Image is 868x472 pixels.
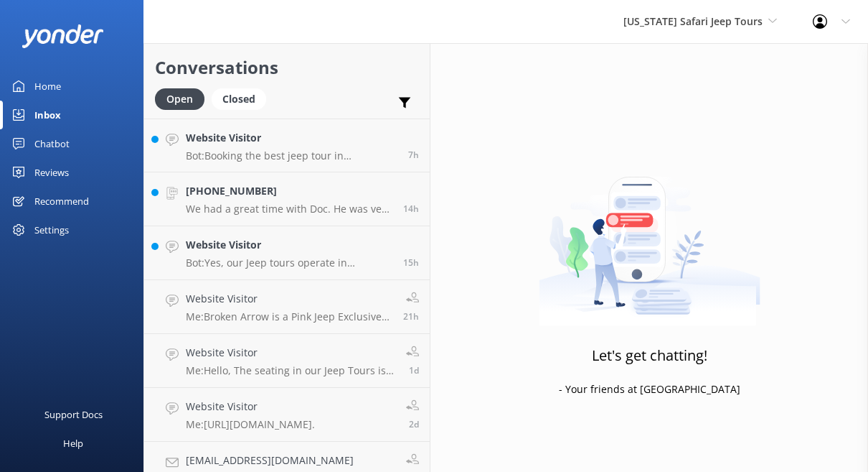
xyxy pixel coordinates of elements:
a: Website VisitorBot:Booking the best jeep tour in [GEOGRAPHIC_DATA] with Safari Jeep Tours is quic... [144,119,430,172]
div: Recommend [34,187,89,216]
a: Website VisitorMe:[URL][DOMAIN_NAME].2d [144,388,430,442]
span: Sep 15 2025 10:58am (UTC -07:00) America/Phoenix [409,364,419,376]
h4: [EMAIL_ADDRESS][DOMAIN_NAME] [186,453,395,468]
div: Chatbot [34,129,70,158]
div: Reviews [34,158,69,187]
div: Help [63,429,83,458]
p: - Your friends at [GEOGRAPHIC_DATA] [559,381,740,397]
a: [PHONE_NUMBER]We had a great time with Doc. He was very informative. It was nice being just the t... [144,172,430,226]
p: Bot: Yes, our Jeep tours operate in [GEOGRAPHIC_DATA], [US_STATE]. [186,256,392,269]
span: Sep 15 2025 02:01pm (UTC -07:00) America/Phoenix [403,310,419,323]
h4: Website Visitor [186,345,395,361]
img: yonder-white-logo.png [22,24,104,48]
span: Sep 14 2025 10:35am (UTC -07:00) America/Phoenix [409,418,419,430]
h2: Conversations [155,54,419,81]
a: Open [155,91,212,106]
h4: Website Visitor [186,399,315,415]
h4: Website Visitor [186,237,392,253]
img: artwork of a man stealing a conversation from at giant smartphone [539,147,760,326]
h4: Website Visitor [186,291,392,307]
h3: Let's get chatting! [592,344,707,367]
p: Bot: Booking the best jeep tour in [GEOGRAPHIC_DATA] with Safari Jeep Tours is quick and easy. Se... [186,149,397,162]
div: Open [155,88,204,110]
div: Settings [34,216,69,244]
span: Sep 16 2025 03:36am (UTC -07:00) America/Phoenix [408,149,419,161]
p: Me: Broken Arrow is a Pink Jeep Exclusive trail so unfortunately Safari Jeep Tours does not have ... [186,310,392,323]
h4: [PHONE_NUMBER] [186,183,392,199]
a: Closed [212,91,273,106]
p: Me: Hello, The seating in our Jeep Tours is facing towards the side of the vehicle, giving you th... [186,364,395,377]
div: Closed [212,88,266,110]
span: [US_STATE] Safari Jeep Tours [623,14,763,28]
span: Sep 15 2025 08:09pm (UTC -07:00) America/Phoenix [403,256,419,269]
a: Website VisitorMe:Hello, The seating in our Jeep Tours is facing towards the side of the vehicle,... [144,334,430,388]
a: Website VisitorMe:Broken Arrow is a Pink Jeep Exclusive trail so unfortunately Safari Jeep Tours ... [144,280,430,334]
span: Sep 15 2025 08:57pm (UTC -07:00) America/Phoenix [403,203,419,215]
div: Home [34,72,61,101]
p: We had a great time with Doc. He was very informative. It was nice being just the three of us. [186,203,392,216]
div: Inbox [34,101,61,129]
div: Support Docs [44,400,103,429]
h4: Website Visitor [186,130,397,146]
a: Website VisitorBot:Yes, our Jeep tours operate in [GEOGRAPHIC_DATA], [US_STATE].15h [144,226,430,280]
p: Me: [URL][DOMAIN_NAME]. [186,418,315,431]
